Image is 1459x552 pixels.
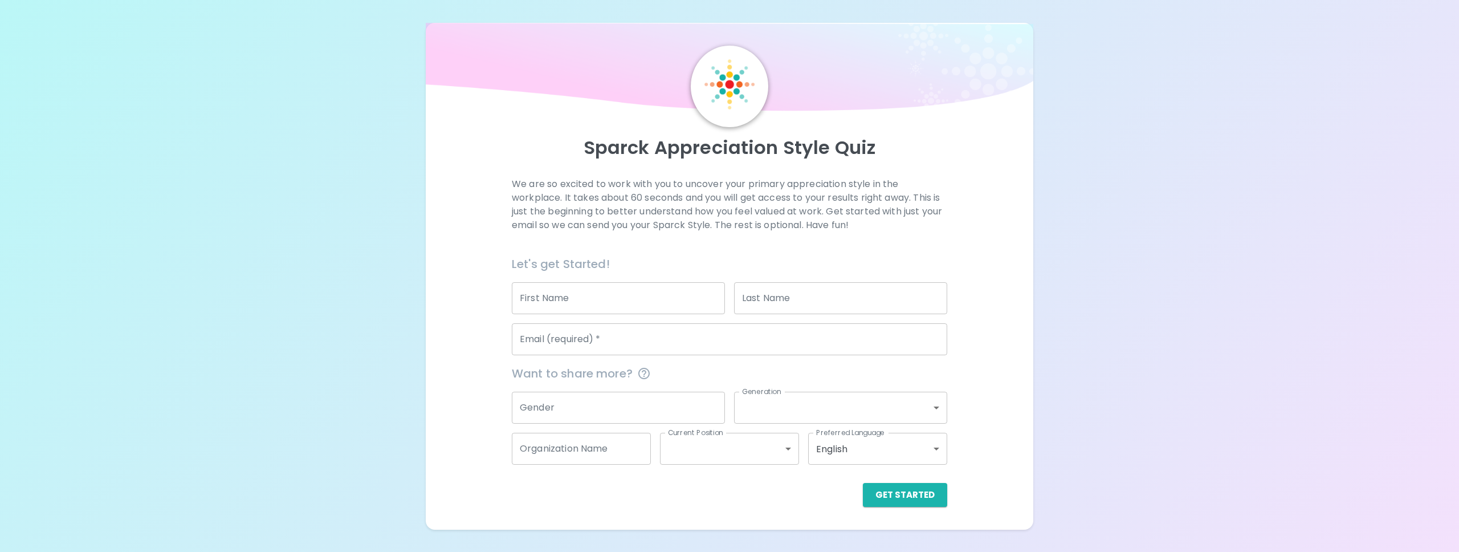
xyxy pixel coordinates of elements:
[512,177,947,232] p: We are so excited to work with you to uncover your primary appreciation style in the workplace. I...
[742,387,781,396] label: Generation
[816,428,885,437] label: Preferred Language
[439,136,1020,159] p: Sparck Appreciation Style Quiz
[704,59,755,109] img: Sparck Logo
[668,428,723,437] label: Current Position
[863,483,947,507] button: Get Started
[512,255,947,273] h6: Let's get Started!
[637,367,651,380] svg: This information is completely confidential and only used for aggregated appreciation studies at ...
[512,364,947,383] span: Want to share more?
[426,23,1034,119] img: wave
[808,433,947,465] div: English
